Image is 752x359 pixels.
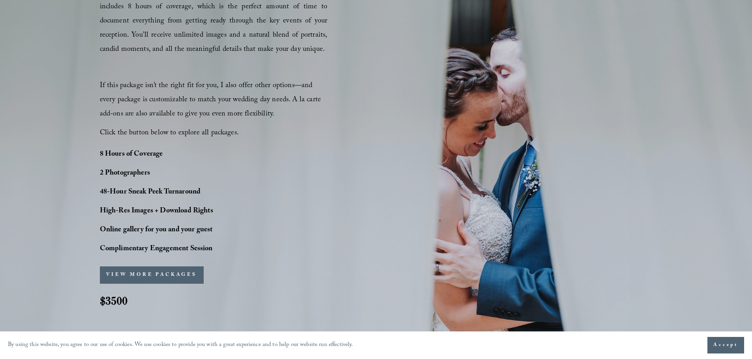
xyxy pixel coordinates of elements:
button: Accept [707,337,744,353]
span: Click the button below to explore all packages. [100,127,239,140]
p: By using this website, you agree to our use of cookies. We use cookies to provide you with a grea... [8,340,353,351]
span: If this package isn’t the right fit for you, I also offer other options—and every package is cust... [100,80,323,121]
button: VIEW MORE PACKAGES [100,266,204,284]
strong: High-Res Images + Download Rights [100,205,213,218]
strong: Complimentary Engagement Session [100,243,213,255]
strong: 48-Hour Sneak Peek Turnaround [100,186,201,199]
span: Accept [713,341,738,349]
strong: 2 Photographers [100,167,150,180]
strong: $3500 [100,294,128,308]
strong: 8 Hours of Coverage [100,149,163,161]
strong: Online gallery for you and your guest [100,224,213,236]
